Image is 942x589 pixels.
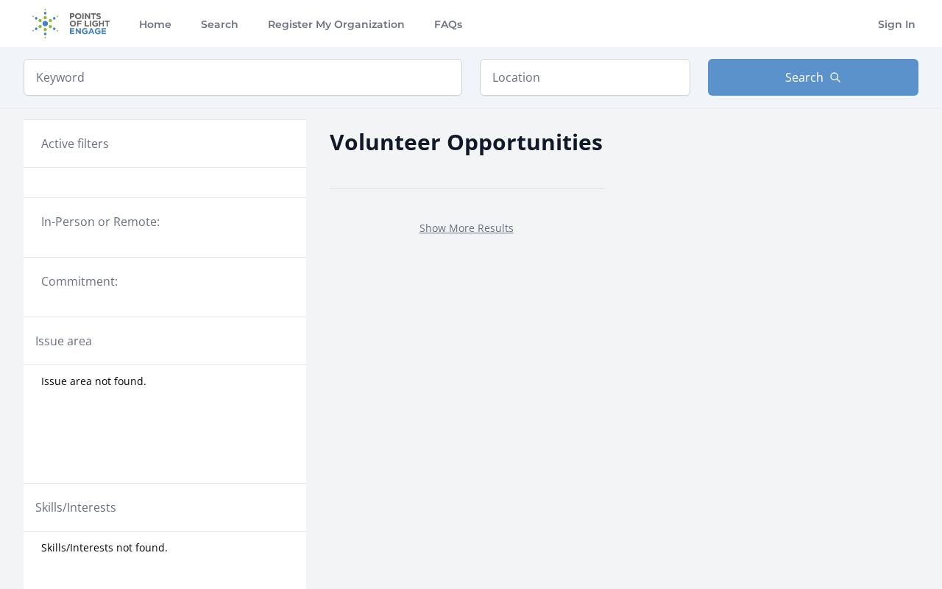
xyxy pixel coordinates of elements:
h3: Active filters [41,135,109,152]
span: Issue area not found. [41,374,146,389]
span: Skills/Interests not found. [41,540,168,555]
legend: In-Person or Remote: [41,213,288,230]
span: Search [785,68,824,86]
h2: Volunteer Opportunities [330,125,603,158]
legend: Commitment: [41,272,288,290]
a: Show More Results [419,221,514,235]
legend: Issue area [35,332,92,350]
button: Search [708,59,918,96]
legend: Skills/Interests [35,498,116,516]
input: Location [480,59,690,96]
input: Keyword [24,59,462,96]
